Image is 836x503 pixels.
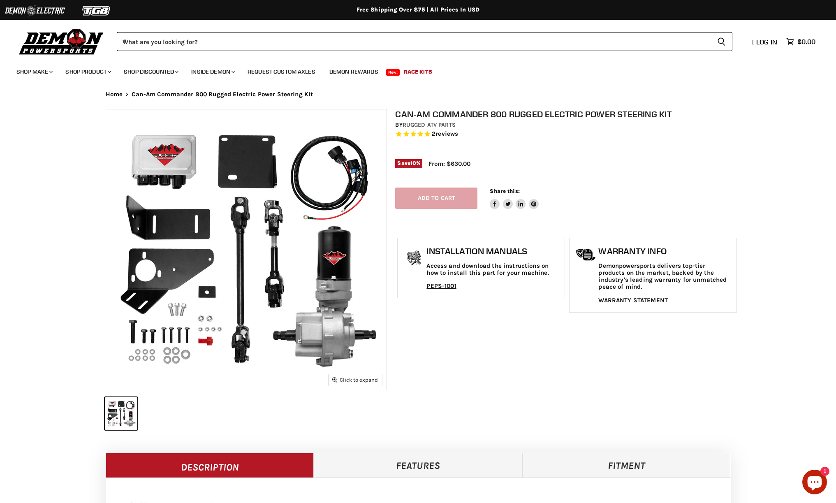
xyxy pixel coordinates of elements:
[782,36,820,48] a: $0.00
[490,188,519,194] span: Share this:
[598,246,732,256] h1: Warranty Info
[395,121,739,130] div: by
[398,63,438,80] a: Race Kits
[10,60,813,80] ul: Main menu
[241,63,322,80] a: Request Custom Axles
[4,3,66,19] img: Demon Electric Logo 2
[395,109,739,119] h1: Can-Am Commander 800 Rugged Electric Power Steering Kit
[89,91,747,98] nav: Breadcrumbs
[89,6,747,14] div: Free Shipping Over $75 | All Prices In USD
[756,38,777,46] span: Log in
[314,453,522,478] a: Features
[118,63,183,80] a: Shop Discounted
[490,188,539,209] aside: Share this:
[404,248,424,269] img: install_manual-icon.png
[598,262,732,291] p: Demonpowersports delivers top-tier products on the market, backed by the industry's leading warra...
[117,32,711,51] input: When autocomplete results are available use up and down arrows to review and enter to select
[522,453,731,478] a: Fitment
[598,297,668,304] a: WARRANTY STATEMENT
[432,130,458,137] span: 2 reviews
[185,63,240,80] a: Inside Demon
[711,32,732,51] button: Search
[16,27,107,56] img: Demon Powersports
[403,121,456,128] a: Rugged ATV Parts
[10,63,58,80] a: Shop Make
[106,91,123,98] a: Home
[395,159,422,168] span: Save %
[106,453,314,478] a: Description
[426,246,560,256] h1: Installation Manuals
[426,262,560,277] p: Access and download the instructions on how to install this part for your machine.
[435,130,458,137] span: reviews
[410,160,416,166] span: 10
[117,32,732,51] form: Product
[797,38,815,46] span: $0.00
[428,160,470,167] span: From: $630.00
[132,91,313,98] span: Can-Am Commander 800 Rugged Electric Power Steering Kit
[59,63,116,80] a: Shop Product
[800,470,829,496] inbox-online-store-chat: Shopify online store chat
[386,69,400,76] span: New!
[748,38,782,46] a: Log in
[576,248,596,261] img: warranty-icon.png
[106,109,387,390] img: IMAGE
[395,130,739,139] span: Rated 5.0 out of 5 stars 2 reviews
[332,377,378,383] span: Click to expand
[426,282,456,290] a: PEPS-1001
[105,397,137,430] button: IMAGE thumbnail
[323,63,384,80] a: Demon Rewards
[329,374,382,385] button: Click to expand
[66,3,127,19] img: TGB Logo 2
